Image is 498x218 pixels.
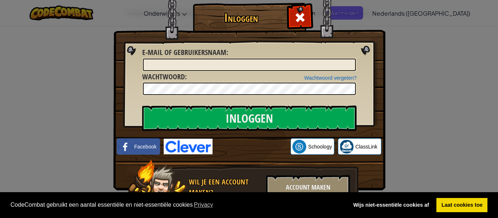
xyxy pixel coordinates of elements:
span: Facebook [134,143,156,150]
img: facebook_small.png [118,140,132,154]
img: schoology.png [292,140,306,154]
div: Account maken [266,175,350,201]
img: classlink-logo-small.png [340,140,354,154]
label: : [142,47,228,58]
a: Wachtwoord vergeten? [304,75,357,81]
input: Inloggen [142,106,357,131]
iframe: Knop Inloggen met Google [213,139,291,155]
span: ClassLink [355,143,378,150]
label: : [142,72,187,82]
span: E-mail of gebruikersnaam [142,47,226,57]
a: deny cookies [348,198,434,213]
div: Wil je een account maken? [189,177,262,198]
a: allow cookies [436,198,487,213]
img: clever-logo-blue.png [164,139,213,154]
span: CodeCombat gebruikt een aantal essentiële en niet-essentiële cookies [11,199,343,210]
h1: Inloggen [195,11,288,24]
span: Wachtwoord [142,72,185,82]
span: Schoology [308,143,332,150]
a: learn more about cookies [193,199,214,210]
